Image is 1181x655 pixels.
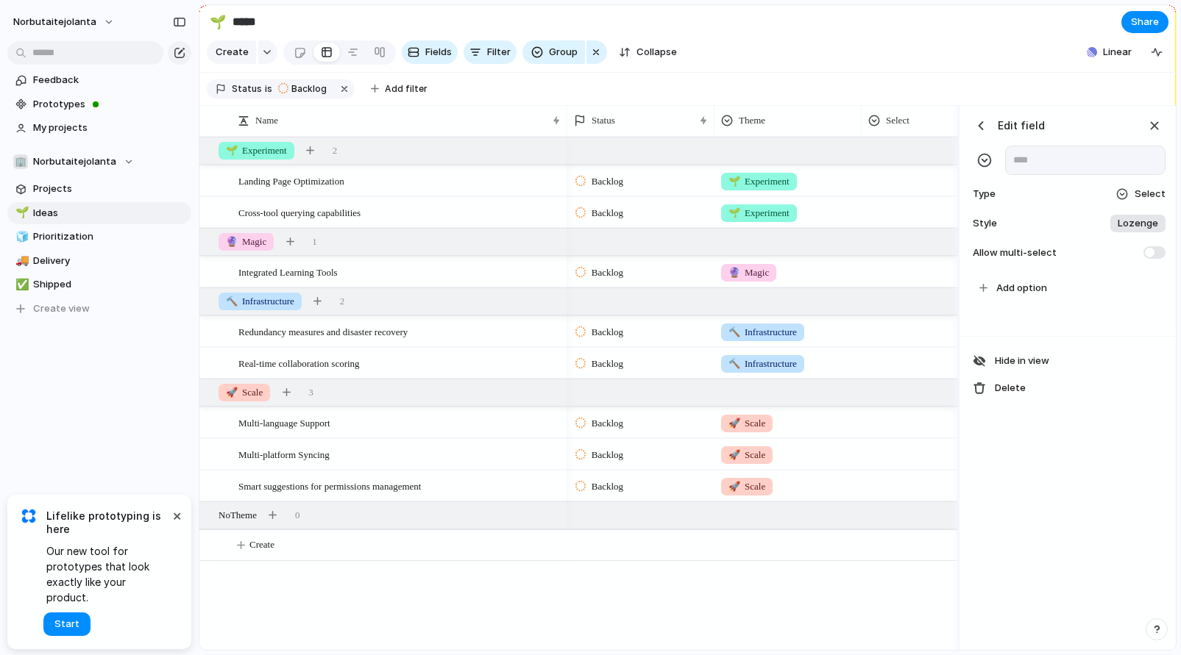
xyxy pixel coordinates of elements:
span: Experiment [728,206,790,221]
span: 2 [333,143,338,158]
span: Name [255,113,278,128]
span: Filter [487,45,511,60]
span: Scale [728,416,765,431]
button: Collapse [613,40,683,64]
span: Scale [226,385,263,400]
span: My projects [33,121,186,135]
span: Experiment [728,174,790,189]
a: ✅Shipped [7,273,191,296]
a: 🚚Delivery [7,250,191,272]
span: Integrated Learning Tools [238,263,338,280]
span: 0 [295,508,300,523]
button: 🏢Norbutaitejolanta [7,151,191,173]
span: Infrastructure [728,357,797,371]
button: is [262,81,275,97]
button: Add filter [362,79,436,99]
span: Add option [996,281,1047,296]
span: Create [216,45,249,60]
span: Projects [33,182,186,196]
span: 🔨 [728,326,740,337]
span: Group [549,45,578,60]
span: 🔮 [226,236,238,247]
span: Prioritization [33,229,186,244]
button: Delete [967,376,1171,401]
button: norbutaitejolanta [7,10,122,34]
a: My projects [7,117,191,139]
span: Allow multi-select [970,246,1057,260]
span: Multi-platform Syncing [238,445,330,462]
span: Real-time collaboration scoring [238,354,360,371]
span: Fields [425,45,452,60]
span: Create view [33,301,90,316]
div: 🏢 [13,154,28,169]
span: 🔮 [728,267,740,278]
button: Share [1121,11,1168,33]
button: 🧊 [13,229,28,244]
span: No Theme [219,508,257,523]
span: Select [1135,187,1166,201]
span: Redundancy measures and disaster recovery [238,323,408,340]
button: Linear [1081,41,1138,63]
span: 🚀 [728,481,740,492]
span: is [265,82,272,96]
button: Create [207,40,256,64]
a: Projects [7,178,191,200]
div: 🚚 [15,252,26,269]
span: Cross-tool querying capabilities [238,204,361,221]
div: 🌱 [15,204,26,221]
span: Collapse [636,45,677,60]
span: Backlog [592,325,623,340]
span: Feedback [33,73,186,87]
span: 🌱 [728,176,740,187]
span: Add filter [385,82,428,96]
span: Create [249,537,274,552]
h3: Edit field [998,118,1045,133]
span: Backlog [592,265,623,280]
span: 🚀 [728,418,740,429]
div: ✅ [15,276,26,293]
span: Infrastructure [226,294,294,309]
div: 🌱 [210,12,226,32]
button: Add option [973,276,1167,301]
span: Experiment [226,143,287,158]
span: Delete [995,381,1026,395]
button: Fields [402,40,458,64]
span: Backlog [592,448,623,462]
button: ✅ [13,277,28,292]
span: Lozenge [1118,216,1158,231]
button: Start [43,612,91,636]
span: Share [1131,15,1159,29]
span: norbutaitejolanta [13,15,96,29]
span: Status [232,82,262,96]
span: 🔨 [226,296,238,307]
span: Scale [728,448,765,462]
span: Prototypes [33,97,186,112]
span: Shipped [33,277,186,292]
span: Style [970,216,1002,231]
span: Norbutaitejolanta [33,154,116,169]
button: Hide in view [967,348,1171,373]
span: Backlog [291,82,327,96]
span: Backlog [592,174,623,189]
span: Ideas [33,206,186,221]
span: Hide in view [995,354,1049,368]
span: Theme [739,113,765,128]
span: Status [592,113,615,128]
div: 🌱Ideas [7,202,191,224]
span: Backlog [592,416,623,431]
span: Smart suggestions for permissions management [238,477,421,494]
span: 🌱 [226,145,238,156]
span: Landing Page Optimization [238,172,344,189]
span: Magic [728,265,769,280]
button: Group [522,40,585,64]
span: 2 [340,294,345,309]
button: Backlog [274,81,336,97]
span: Backlog [592,357,623,371]
a: 🧊Prioritization [7,226,191,248]
span: 3 [308,385,313,400]
span: 🔨 [728,358,740,369]
a: Feedback [7,69,191,91]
